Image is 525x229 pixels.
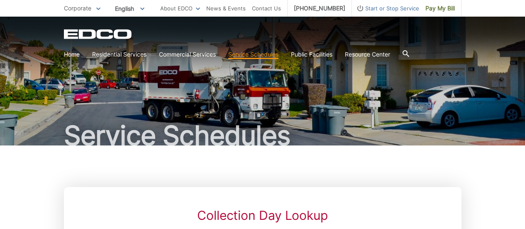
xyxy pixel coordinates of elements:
[64,122,462,149] h1: Service Schedules
[109,2,151,15] span: English
[345,50,390,59] a: Resource Center
[64,50,80,59] a: Home
[291,50,332,59] a: Public Facilities
[425,4,455,13] span: Pay My Bill
[159,50,216,59] a: Commercial Services
[92,50,147,59] a: Residential Services
[64,29,133,39] a: EDCD logo. Return to the homepage.
[131,208,393,223] h2: Collection Day Lookup
[228,50,278,59] a: Service Schedules
[252,4,281,13] a: Contact Us
[64,5,91,12] span: Corporate
[160,4,200,13] a: About EDCO
[206,4,246,13] a: News & Events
